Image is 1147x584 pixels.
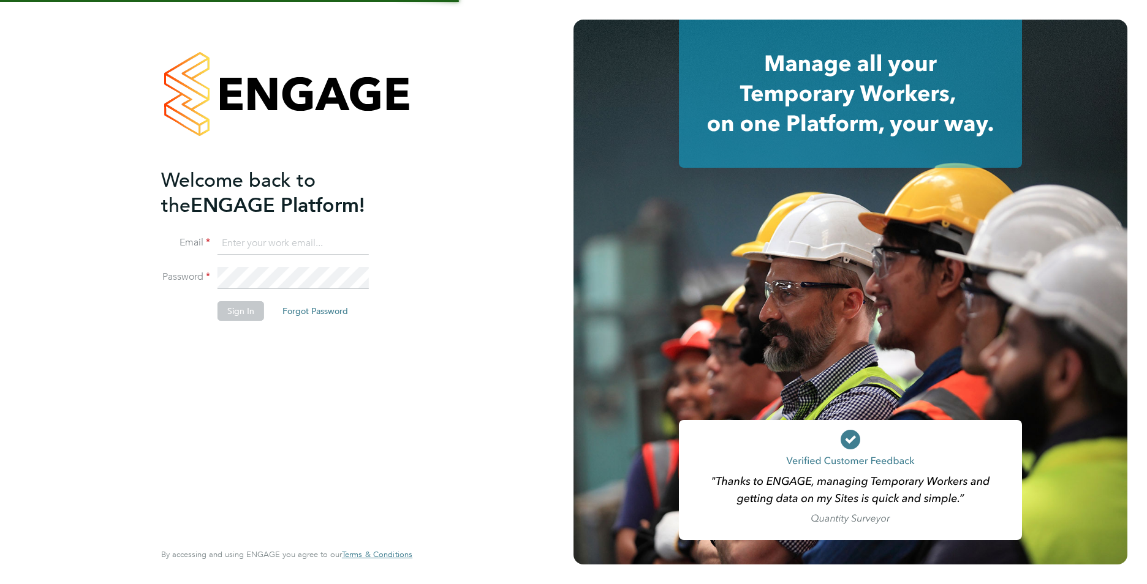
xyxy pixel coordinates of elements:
label: Password [161,271,210,283]
a: Terms & Conditions [342,550,412,560]
h2: ENGAGE Platform! [161,168,400,218]
span: Terms & Conditions [342,549,412,560]
input: Enter your work email... [218,233,369,255]
span: Welcome back to the [161,168,316,217]
button: Forgot Password [273,301,358,321]
span: By accessing and using ENGAGE you agree to our [161,549,412,560]
label: Email [161,236,210,249]
button: Sign In [218,301,264,321]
